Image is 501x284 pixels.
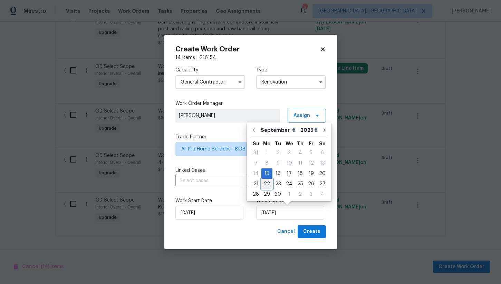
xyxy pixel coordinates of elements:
div: Wed Sep 10 2025 [283,158,295,168]
button: Go to next month [319,123,330,137]
div: 24 [283,179,295,189]
div: 16 [272,169,283,178]
div: 2 [295,189,306,199]
div: Tue Sep 30 2025 [272,189,283,199]
div: Wed Sep 24 2025 [283,179,295,189]
div: Sun Sep 14 2025 [250,168,261,179]
div: 22 [261,179,272,189]
div: Fri Sep 05 2025 [306,148,317,158]
div: Thu Sep 18 2025 [295,168,306,179]
div: 4 [317,189,328,199]
div: 13 [317,158,328,168]
div: 19 [306,169,317,178]
h2: Create Work Order [175,46,320,53]
div: Mon Sep 01 2025 [261,148,272,158]
div: 17 [283,169,295,178]
span: Cancel [277,227,295,236]
div: 26 [306,179,317,189]
div: 21 [250,179,261,189]
div: Thu Sep 11 2025 [295,158,306,168]
abbr: Thursday [297,141,304,146]
div: 27 [317,179,328,189]
div: 5 [306,148,317,158]
abbr: Wednesday [286,141,293,146]
div: 8 [261,158,272,168]
div: 1 [261,148,272,158]
div: Fri Oct 03 2025 [306,189,317,199]
button: Create [298,225,326,238]
div: 30 [272,189,283,199]
div: Thu Sep 04 2025 [295,148,306,158]
div: Sat Sep 20 2025 [317,168,328,179]
span: All Pro Home Services - BOS [181,146,310,153]
label: Work Start Date [175,197,245,204]
select: Year [299,125,319,135]
div: Tue Sep 16 2025 [272,168,283,179]
label: Type [256,67,326,74]
div: Wed Sep 03 2025 [283,148,295,158]
div: 18 [295,169,306,178]
div: Sun Sep 07 2025 [250,158,261,168]
div: 1 [283,189,295,199]
div: Sat Sep 06 2025 [317,148,328,158]
div: Wed Oct 01 2025 [283,189,295,199]
div: Tue Sep 23 2025 [272,179,283,189]
input: Select... [175,75,245,89]
div: Sun Sep 21 2025 [250,179,261,189]
input: M/D/YYYY [256,206,324,220]
abbr: Tuesday [275,141,281,146]
div: Tue Sep 02 2025 [272,148,283,158]
div: 10 [283,158,295,168]
div: 11 [295,158,306,168]
span: $ 16154 [200,55,216,60]
label: Capability [175,67,245,74]
button: Go to previous month [249,123,259,137]
div: Fri Sep 19 2025 [306,168,317,179]
div: 3 [306,189,317,199]
span: Linked Cases [175,167,205,174]
div: Thu Oct 02 2025 [295,189,306,199]
div: Wed Sep 17 2025 [283,168,295,179]
span: Create [303,227,320,236]
abbr: Friday [309,141,314,146]
button: Show options [236,78,244,86]
div: Sat Oct 04 2025 [317,189,328,199]
div: Sun Aug 31 2025 [250,148,261,158]
label: Work Order Manager [175,100,326,107]
div: 31 [250,148,261,158]
select: Month [259,125,299,135]
div: 28 [250,189,261,199]
div: Thu Sep 25 2025 [295,179,306,189]
div: Fri Sep 12 2025 [306,158,317,168]
div: 23 [272,179,283,189]
div: Sat Sep 13 2025 [317,158,328,168]
div: 15 [261,169,272,178]
div: 4 [295,148,306,158]
div: 9 [272,158,283,168]
div: Mon Sep 22 2025 [261,179,272,189]
button: Show options [317,78,325,86]
label: Trade Partner [175,134,326,140]
div: 14 [250,169,261,178]
span: Assign [293,112,310,119]
div: Tue Sep 09 2025 [272,158,283,168]
div: 6 [317,148,328,158]
div: Mon Sep 15 2025 [261,168,272,179]
div: Mon Sep 08 2025 [261,158,272,168]
div: 3 [283,148,295,158]
input: M/D/YYYY [175,206,243,220]
abbr: Monday [263,141,271,146]
div: 2 [272,148,283,158]
div: Mon Sep 29 2025 [261,189,272,199]
div: 29 [261,189,272,199]
button: Cancel [274,225,298,238]
div: 7 [250,158,261,168]
div: 25 [295,179,306,189]
div: 12 [306,158,317,168]
div: 20 [317,169,328,178]
span: [PERSON_NAME] [179,112,277,119]
abbr: Saturday [319,141,326,146]
input: Select... [256,75,326,89]
abbr: Sunday [253,141,259,146]
div: Sat Sep 27 2025 [317,179,328,189]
